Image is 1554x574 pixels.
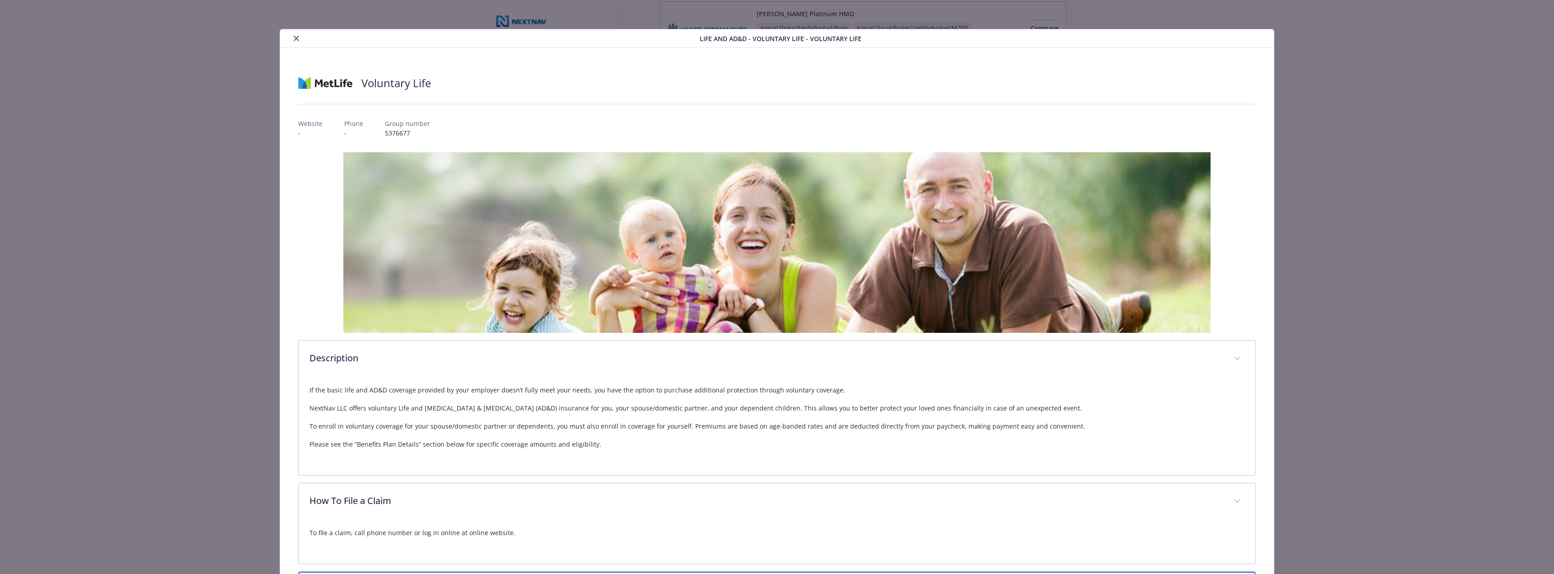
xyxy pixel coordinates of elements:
p: - [344,128,363,138]
p: If the basic life and AD&D coverage provided by your employer doesn’t fully meet your needs, you ... [309,385,1245,396]
span: Life and AD&D - Voluntary Life - Voluntary Life [700,34,861,43]
p: - [298,128,323,138]
div: How To File a Claim [299,520,1255,564]
p: To enroll in voluntary coverage for your spouse/domestic partner or dependents, you must also enr... [309,421,1245,432]
h2: Voluntary Life [361,75,431,91]
img: banner [343,152,1211,333]
p: To file a claim, call phone number or log in online at online website. [309,527,1245,538]
div: How To File a Claim [299,483,1255,520]
p: Phone [344,119,363,128]
div: Description [299,341,1255,378]
p: Group number [385,119,430,128]
img: Metlife Inc [298,70,352,97]
p: Please see the “Benefits Plan Details” section below for specific coverage amounts and eligibility. [309,439,1245,450]
button: close [291,33,302,44]
div: Description [299,378,1255,475]
p: Description [309,351,1223,365]
p: How To File a Claim [309,494,1223,508]
p: NextNav LLC offers voluntary Life and [MEDICAL_DATA] & [MEDICAL_DATA] (AD&D) insurance for you, y... [309,403,1245,414]
p: 5376677 [385,128,430,138]
p: Website [298,119,323,128]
